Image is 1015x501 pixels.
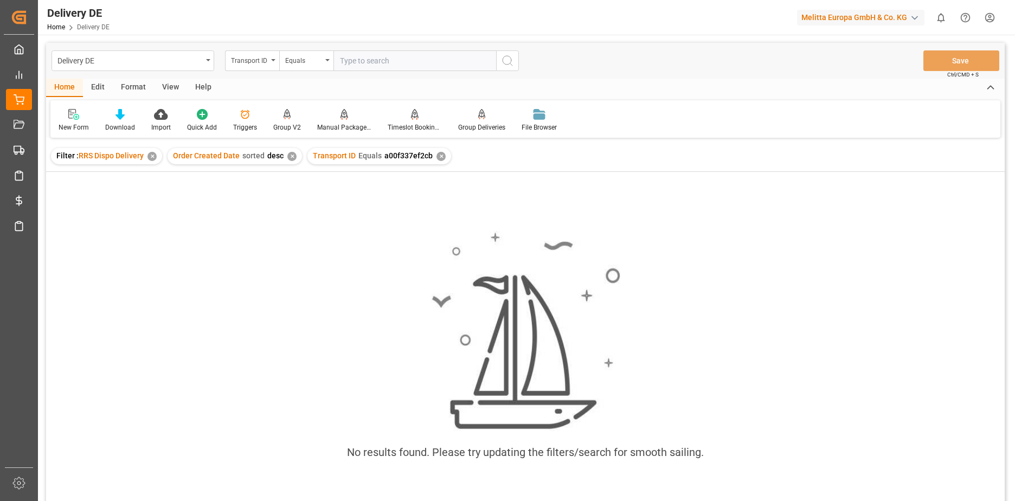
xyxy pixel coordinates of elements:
[797,7,929,28] button: Melitta Europa GmbH & Co. KG
[59,123,89,132] div: New Form
[388,123,442,132] div: Timeslot Booking Report
[147,152,157,161] div: ✕
[267,151,284,160] span: desc
[242,151,265,160] span: sorted
[113,79,154,97] div: Format
[522,123,557,132] div: File Browser
[431,231,620,432] img: smooth_sailing.jpeg
[187,79,220,97] div: Help
[273,123,301,132] div: Group V2
[313,151,356,160] span: Transport ID
[317,123,371,132] div: Manual Package TypeDetermination
[923,50,999,71] button: Save
[929,5,953,30] button: show 0 new notifications
[797,10,924,25] div: Melitta Europa GmbH & Co. KG
[279,50,333,71] button: open menu
[496,50,519,71] button: search button
[333,50,496,71] input: Type to search
[151,123,171,132] div: Import
[285,53,322,66] div: Equals
[953,5,978,30] button: Help Center
[47,23,65,31] a: Home
[105,123,135,132] div: Download
[57,53,202,67] div: Delivery DE
[347,444,704,460] div: No results found. Please try updating the filters/search for smooth sailing.
[947,70,979,79] span: Ctrl/CMD + S
[458,123,505,132] div: Group Deliveries
[46,79,83,97] div: Home
[83,79,113,97] div: Edit
[287,152,297,161] div: ✕
[231,53,268,66] div: Transport ID
[358,151,382,160] span: Equals
[173,151,240,160] span: Order Created Date
[225,50,279,71] button: open menu
[436,152,446,161] div: ✕
[52,50,214,71] button: open menu
[56,151,79,160] span: Filter :
[79,151,144,160] span: RRS Dispo Delivery
[47,5,110,21] div: Delivery DE
[384,151,433,160] span: a00f337ef2cb
[154,79,187,97] div: View
[187,123,217,132] div: Quick Add
[233,123,257,132] div: Triggers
